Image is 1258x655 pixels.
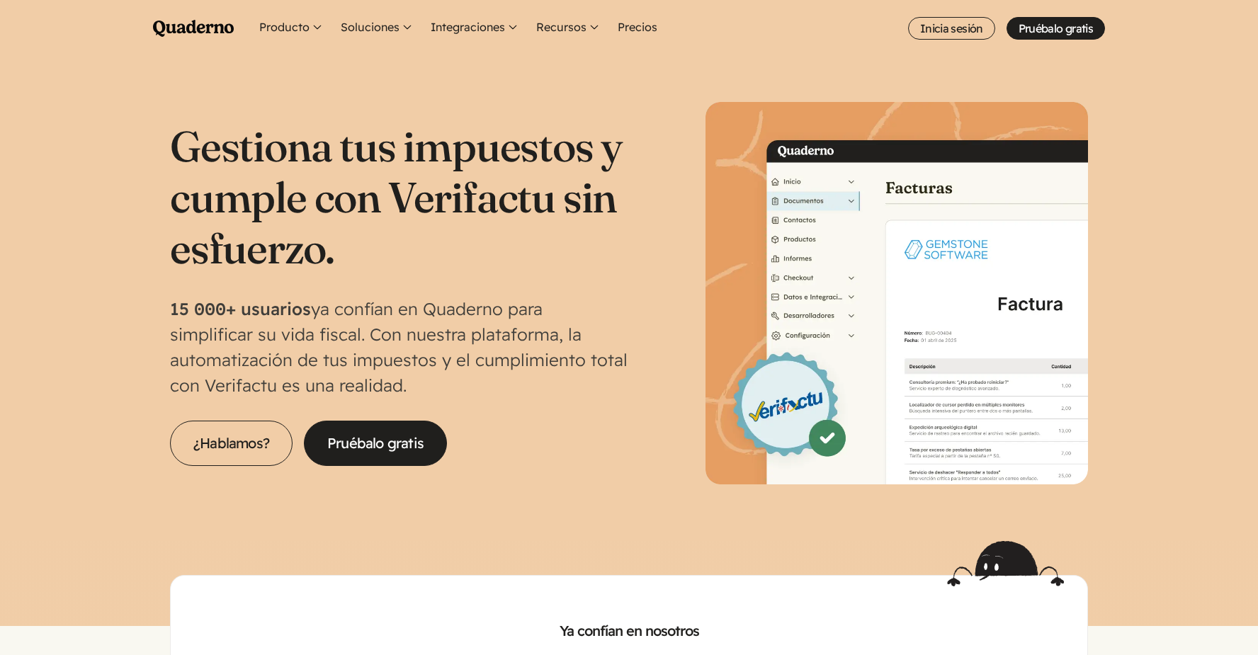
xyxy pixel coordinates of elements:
h2: Ya confían en nosotros [193,621,1065,641]
img: Interfaz de Quaderno mostrando la página Factura con el distintivo Verifactu [705,102,1088,484]
a: Inicia sesión [908,17,995,40]
strong: 15 000+ usuarios [170,298,311,319]
a: Pruébalo gratis [1007,17,1105,40]
p: ya confían en Quaderno para simplificar su vida fiscal. Con nuestra plataforma, la automatización... [170,296,629,398]
h1: Gestiona tus impuestos y cumple con Verifactu sin esfuerzo. [170,120,629,273]
a: ¿Hablamos? [170,421,293,466]
a: Pruébalo gratis [304,421,447,466]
